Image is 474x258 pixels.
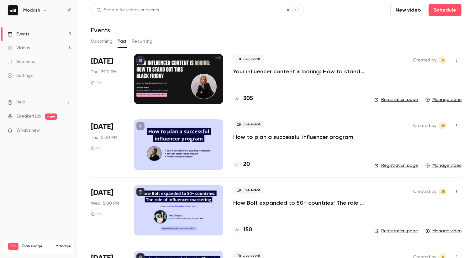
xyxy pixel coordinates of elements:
span: What's new [16,127,40,134]
div: 1 h [91,80,102,85]
span: Live event [233,187,264,194]
a: 150 [233,226,252,234]
a: Manage [55,244,71,249]
h1: Events [91,26,110,34]
span: JE [441,122,445,129]
span: JE [441,188,445,195]
span: Live event [233,55,264,63]
a: SpeakerHub [16,113,41,120]
span: Pro [8,243,18,250]
a: 305 [233,94,253,103]
span: new [45,113,57,120]
a: Manage video [425,97,461,103]
span: [DATE] [91,56,113,66]
div: Events [8,31,29,37]
div: Jun 26 Thu, 5:00 PM (Europe/London) [91,119,124,170]
span: Thu, 7:00 PM [91,69,117,75]
div: Jun 18 Wed, 12:00 PM (America/New York) [91,185,124,235]
span: Help [16,99,25,106]
a: How to plan a successful influencer program [233,133,353,141]
h4: 20 [243,160,250,169]
span: Live event [233,121,264,128]
div: Search for videos or events [96,7,159,13]
h4: 150 [243,226,252,234]
div: Audience [8,59,35,65]
h4: 305 [243,94,253,103]
div: Videos [8,45,30,51]
button: Recurring [132,36,153,46]
span: Wed, 5:00 PM [91,200,119,207]
a: How Bolt expanded to 50+ countries: The role of influencer marketing [233,199,364,207]
span: [DATE] [91,188,113,198]
a: Registration page [374,162,418,169]
span: Plan usage [22,244,52,249]
span: Jack Eaton [439,56,446,64]
button: Upcoming [91,36,113,46]
span: Jack Eaton [439,188,446,195]
span: Created by [413,56,436,64]
a: 20 [233,160,250,169]
span: Thu, 5:00 PM [91,134,117,141]
div: Settings [8,72,33,79]
img: Modash [8,5,18,15]
h6: Modash [23,7,40,13]
div: 1 h [91,146,102,151]
div: Aug 28 Thu, 7:00 PM (Europe/London) [91,54,124,104]
a: Registration page [374,97,418,103]
button: New video [390,4,426,16]
span: JE [441,56,445,64]
span: [DATE] [91,122,113,132]
span: Jack Eaton [439,122,446,129]
li: help-dropdown-opener [8,99,71,106]
span: Created by [413,188,436,195]
a: Registration page [374,228,418,234]
a: Your influencer content is boring: How to stand out this [DATE][DATE] [233,68,364,75]
a: Manage video [425,162,461,169]
button: Past [118,36,127,46]
a: Manage video [425,228,461,234]
div: 1 h [91,212,102,217]
button: Schedule [429,4,461,16]
span: Created by [413,122,436,129]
